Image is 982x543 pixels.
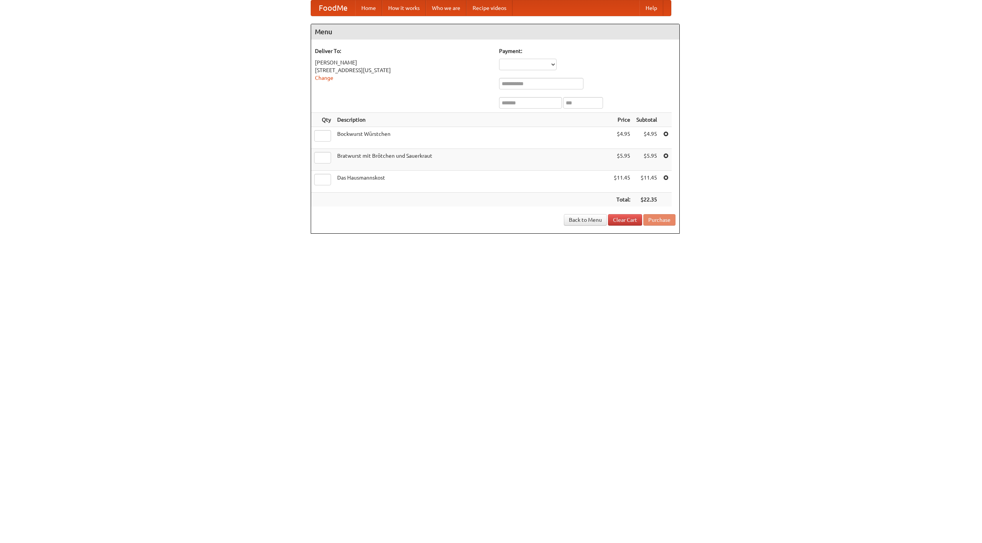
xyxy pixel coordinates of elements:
[466,0,512,16] a: Recipe videos
[334,113,611,127] th: Description
[633,171,660,193] td: $11.45
[334,171,611,193] td: Das Hausmannskost
[311,0,355,16] a: FoodMe
[633,149,660,171] td: $5.95
[499,47,676,55] h5: Payment:
[382,0,426,16] a: How it works
[643,214,676,226] button: Purchase
[633,193,660,207] th: $22.35
[633,113,660,127] th: Subtotal
[355,0,382,16] a: Home
[611,113,633,127] th: Price
[315,59,491,66] div: [PERSON_NAME]
[611,127,633,149] td: $4.95
[639,0,663,16] a: Help
[334,149,611,171] td: Bratwurst mit Brötchen und Sauerkraut
[315,47,491,55] h5: Deliver To:
[611,171,633,193] td: $11.45
[334,127,611,149] td: Bockwurst Würstchen
[315,75,333,81] a: Change
[611,149,633,171] td: $5.95
[315,66,491,74] div: [STREET_ADDRESS][US_STATE]
[564,214,607,226] a: Back to Menu
[311,113,334,127] th: Qty
[426,0,466,16] a: Who we are
[311,24,679,40] h4: Menu
[608,214,642,226] a: Clear Cart
[611,193,633,207] th: Total:
[633,127,660,149] td: $4.95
